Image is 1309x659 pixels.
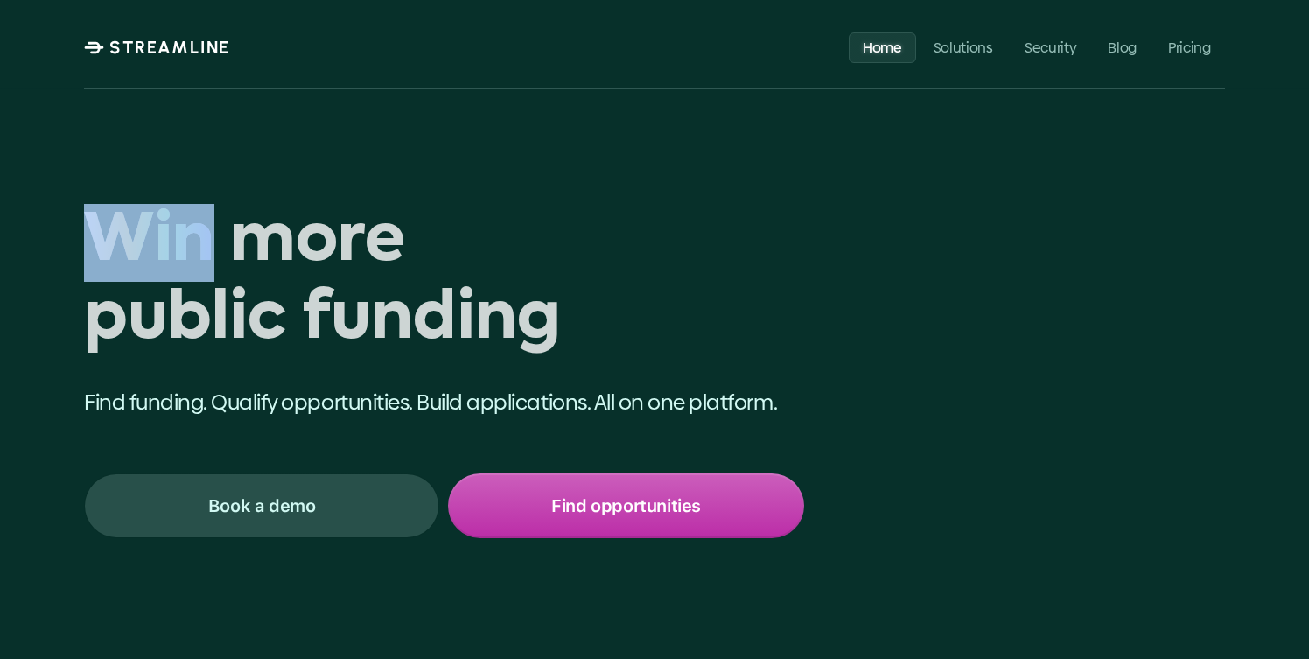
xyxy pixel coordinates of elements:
a: Pricing [1154,32,1225,62]
a: Security [1011,32,1090,62]
p: Security [1025,39,1076,55]
p: Find funding. Qualify opportunities. Build applications. All on one platform. [84,388,804,417]
p: Blog [1109,39,1137,55]
a: Find opportunities [448,473,803,538]
h1: Win more public funding [84,204,804,360]
a: Home [849,32,916,62]
a: Book a demo [84,473,439,538]
span: Win [84,204,214,282]
p: Home [863,39,902,55]
p: Pricing [1168,39,1211,55]
p: Solutions [934,39,993,55]
p: Find opportunities [551,494,701,517]
a: STREAMLINE [84,37,230,58]
a: Blog [1095,32,1151,62]
p: Book a demo [208,494,316,517]
p: STREAMLINE [109,37,230,58]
